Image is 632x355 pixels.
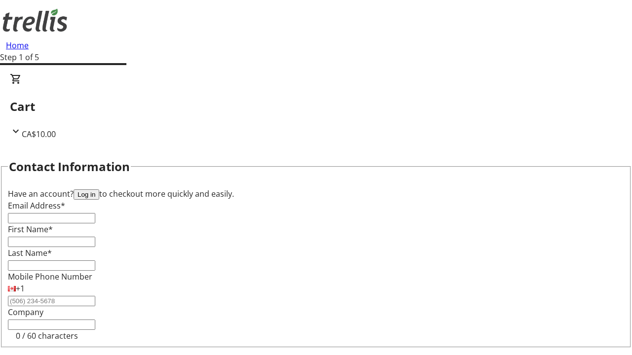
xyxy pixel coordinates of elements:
label: Company [8,307,43,318]
label: Email Address* [8,200,65,211]
button: Log in [74,189,99,200]
input: (506) 234-5678 [8,296,95,306]
div: Have an account? to checkout more quickly and easily. [8,188,624,200]
label: Mobile Phone Number [8,271,92,282]
h2: Cart [10,98,622,115]
h2: Contact Information [9,158,130,176]
span: CA$10.00 [22,129,56,140]
tr-character-limit: 0 / 60 characters [16,330,78,341]
label: First Name* [8,224,53,235]
div: CartCA$10.00 [10,73,622,140]
label: Last Name* [8,248,52,258]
